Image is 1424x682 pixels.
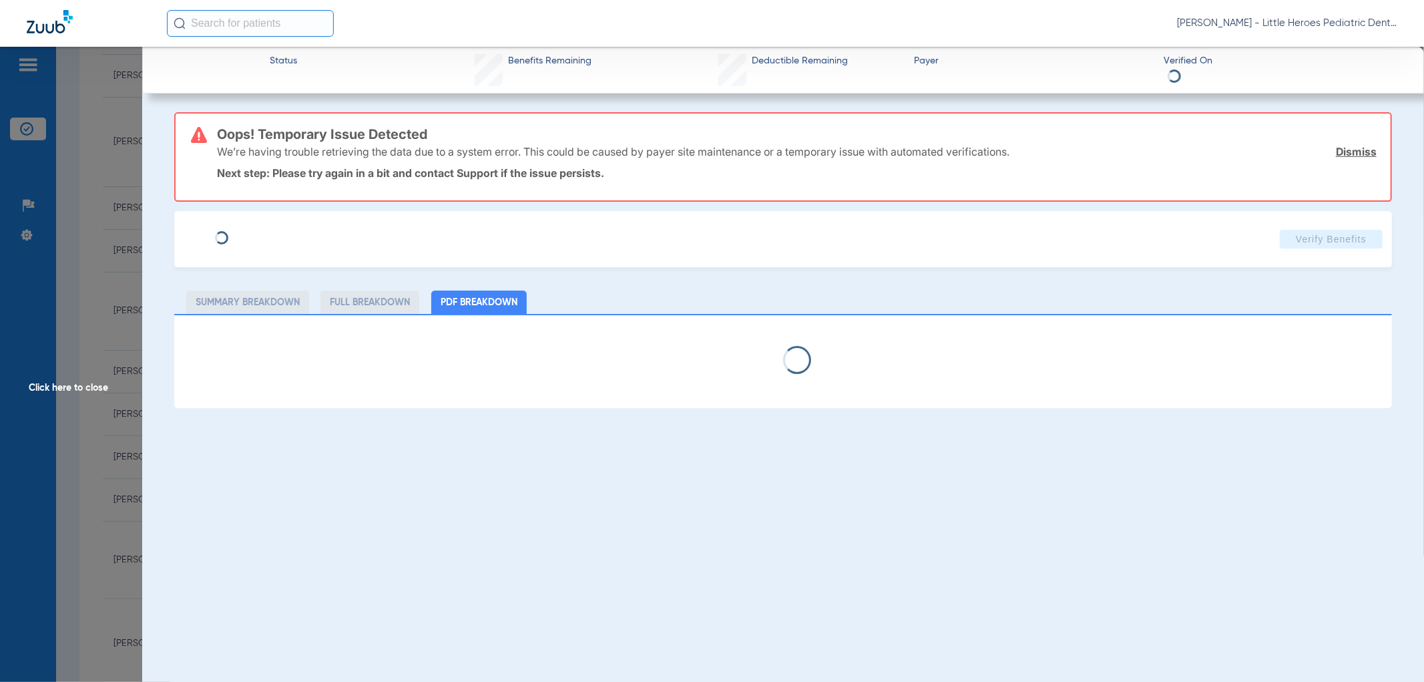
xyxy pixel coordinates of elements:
a: Dismiss [1336,145,1377,158]
iframe: Chat Widget [1357,618,1424,682]
p: We’re having trouble retrieving the data due to a system error. This could be caused by payer sit... [217,145,1009,158]
span: Benefits Remaining [509,54,592,68]
li: Summary Breakdown [186,291,309,314]
span: Deductible Remaining [752,54,849,68]
li: PDF Breakdown [431,291,527,314]
span: Payer [914,54,1152,68]
img: Zuub Logo [27,10,73,33]
p: Next step: Please try again in a bit and contact Support if the issue persists. [217,166,1377,180]
span: [PERSON_NAME] - Little Heroes Pediatric Dentistry [1177,17,1397,30]
h3: Oops! Temporary Issue Detected [217,128,1377,141]
li: Full Breakdown [320,291,419,314]
span: Status [270,54,297,68]
input: Search for patients [167,10,334,37]
img: error-icon [191,127,207,143]
img: Search Icon [174,17,186,29]
span: Verified On [1164,54,1403,68]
